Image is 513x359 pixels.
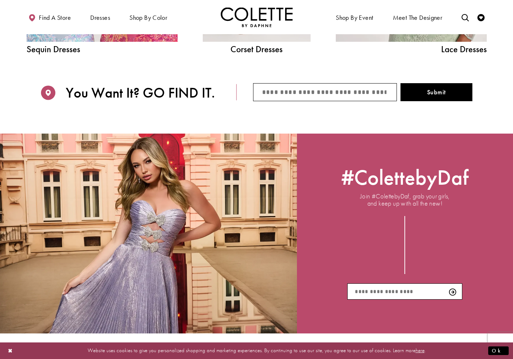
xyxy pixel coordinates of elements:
span: Dresses [90,14,110,21]
input: City/State/ZIP code [253,83,397,101]
a: Toggle search [460,7,471,27]
a: Meet the designer [391,7,444,27]
span: Shop by color [128,7,169,27]
a: Corset Dresses [203,45,311,54]
a: Visit Home Page [221,7,293,27]
span: Shop by color [129,14,167,21]
button: Submit [400,83,472,101]
span: Find a store [39,14,71,21]
p: Website uses cookies to give you personalized shopping and marketing experiences. By continuing t... [52,346,461,355]
img: Colette by Daphne [221,7,293,27]
span: Lace Dresses [336,45,487,54]
button: Submit Subscribe [443,283,463,300]
span: You Want It? GO FIND IT. [66,85,215,101]
form: Store Finder Form [237,83,487,101]
span: Sequin Dresses [27,45,178,54]
span: Join #ColettebyDaf, grab your girls, and keep up with all the new! [360,193,450,207]
a: Find a store [27,7,73,27]
span: Dresses [88,7,112,27]
a: Opens in new tab [341,167,468,187]
span: Shop By Event [336,14,373,21]
input: Enter Email Address [347,283,462,300]
a: Check Wishlist [476,7,486,27]
button: Close Dialog [4,344,17,357]
form: Subscribe form [347,283,462,300]
a: here [416,347,425,354]
button: Submit Dialog [488,346,509,355]
span: Shop By Event [334,7,375,27]
span: Meet the designer [393,14,443,21]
